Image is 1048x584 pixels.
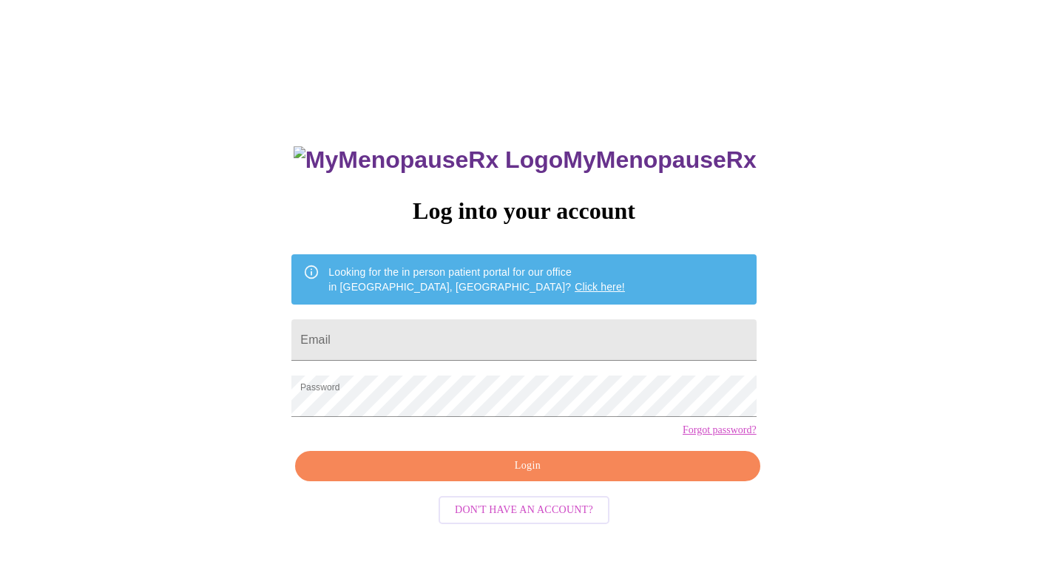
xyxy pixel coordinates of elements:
div: Looking for the in person patient portal for our office in [GEOGRAPHIC_DATA], [GEOGRAPHIC_DATA]? [328,259,625,300]
h3: Log into your account [291,197,756,225]
a: Don't have an account? [435,502,613,515]
button: Login [295,451,760,481]
h3: MyMenopauseRx [294,146,757,174]
button: Don't have an account? [439,496,609,525]
span: Login [312,457,743,475]
a: Forgot password? [683,424,757,436]
a: Click here! [575,281,625,293]
span: Don't have an account? [455,501,593,520]
img: MyMenopauseRx Logo [294,146,563,174]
